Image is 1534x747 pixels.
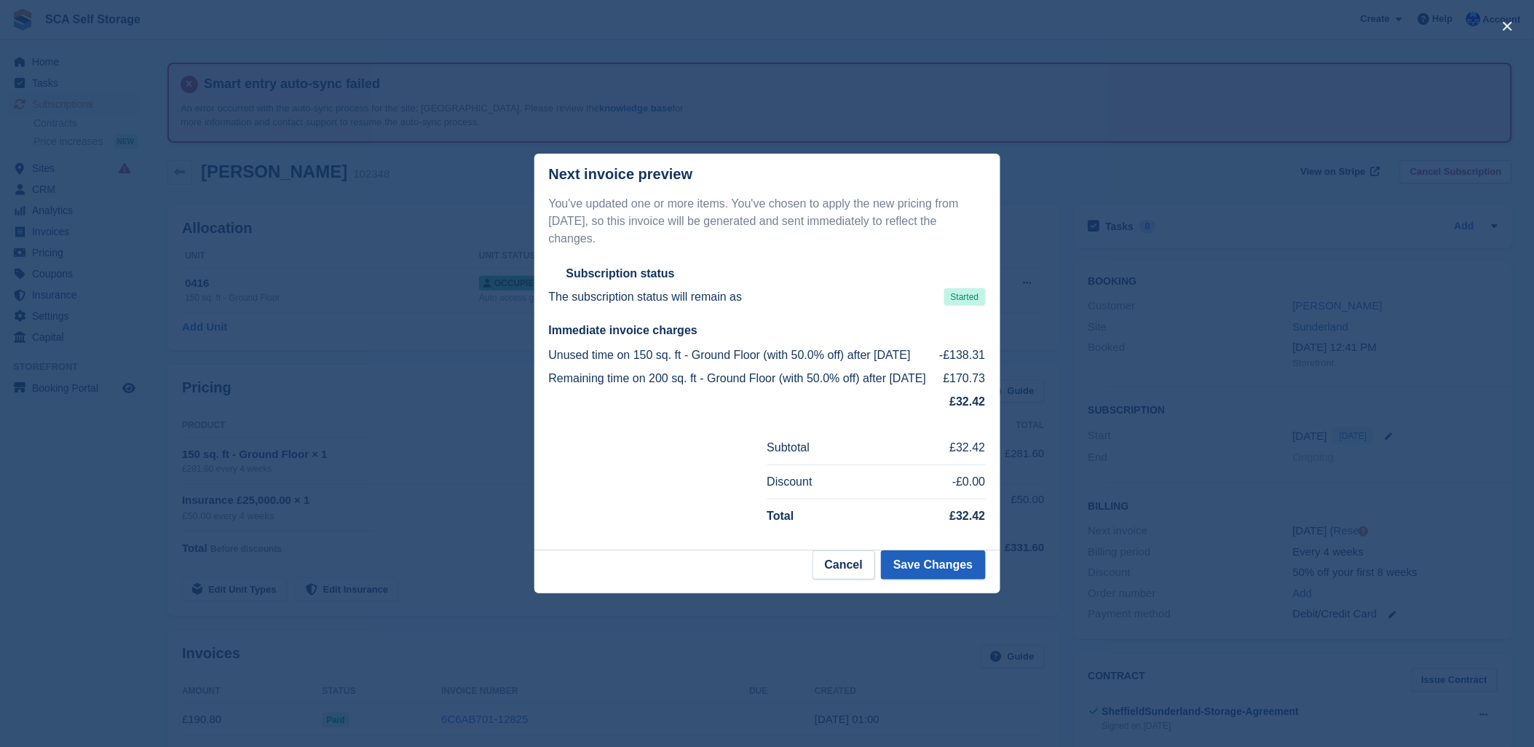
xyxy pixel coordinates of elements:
[566,266,675,281] h2: Subscription status
[950,510,986,522] strong: £32.42
[889,465,985,499] td: -£0.00
[549,166,693,183] p: Next invoice preview
[938,367,985,390] td: £170.73
[1496,15,1519,38] button: close
[549,195,986,248] p: You've updated one or more items. You've chosen to apply the new pricing from [DATE], so this inv...
[950,395,986,408] strong: £32.42
[549,288,743,306] p: The subscription status will remain as
[881,550,985,580] button: Save Changes
[944,288,986,306] span: Started
[549,367,938,390] td: Remaining time on 200 sq. ft - Ground Floor (with 50.0% off) after [DATE]
[813,550,875,580] button: Cancel
[549,323,986,338] h2: Immediate invoice charges
[767,510,794,522] strong: Total
[767,431,890,465] td: Subtotal
[767,465,890,499] td: Discount
[938,344,985,367] td: -£138.31
[889,431,985,465] td: £32.42
[549,344,938,367] td: Unused time on 150 sq. ft - Ground Floor (with 50.0% off) after [DATE]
